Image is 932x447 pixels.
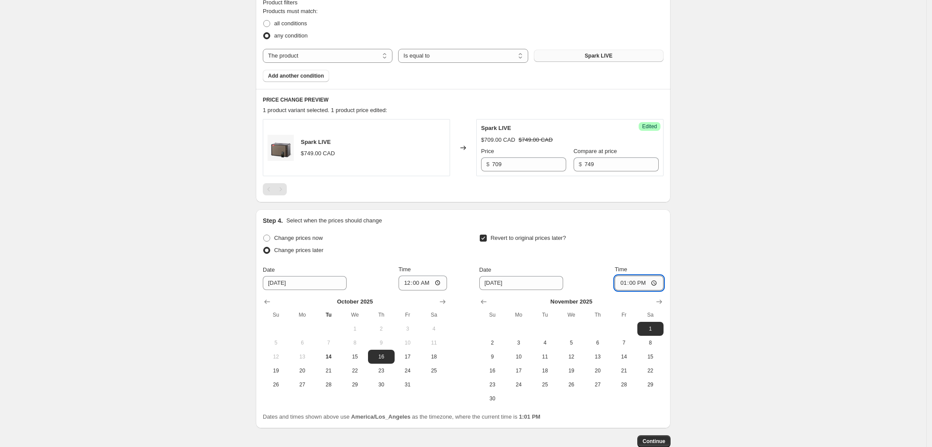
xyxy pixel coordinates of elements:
span: 27 [588,381,607,388]
th: Saturday [637,308,664,322]
span: 4 [535,339,554,346]
button: Today Tuesday October 14 2025 [316,350,342,364]
button: Saturday October 11 2025 [421,336,447,350]
button: Friday October 3 2025 [395,322,421,336]
span: 3 [509,339,528,346]
span: Su [266,311,285,318]
span: Change prices now [274,235,323,241]
button: Wednesday October 8 2025 [342,336,368,350]
h2: Step 4. [263,216,283,225]
span: 16 [483,367,502,374]
th: Friday [611,308,637,322]
span: Date [479,266,491,273]
button: Monday November 3 2025 [506,336,532,350]
span: 29 [345,381,365,388]
span: 23 [483,381,502,388]
span: 14 [614,353,633,360]
button: Thursday October 16 2025 [368,350,394,364]
span: 17 [509,367,528,374]
span: 30 [371,381,391,388]
input: 10/14/2025 [479,276,563,290]
th: Sunday [263,308,289,322]
span: 10 [509,353,528,360]
span: 21 [319,367,338,374]
button: Sunday November 9 2025 [479,350,506,364]
input: 10/14/2025 [263,276,347,290]
span: 13 [292,353,312,360]
span: 26 [562,381,581,388]
span: Time [399,266,411,273]
button: Friday October 17 2025 [395,350,421,364]
span: 24 [398,367,417,374]
span: 24 [509,381,528,388]
span: 17 [398,353,417,360]
button: Saturday November 22 2025 [637,364,664,378]
span: 22 [345,367,365,374]
span: 1 [345,325,365,332]
button: Thursday October 9 2025 [368,336,394,350]
span: 5 [562,339,581,346]
span: Change prices later [274,247,323,253]
button: Wednesday October 15 2025 [342,350,368,364]
th: Friday [395,308,421,322]
span: Spark LIVE [481,125,511,131]
button: Friday November 14 2025 [611,350,637,364]
button: Wednesday October 29 2025 [342,378,368,392]
span: 19 [562,367,581,374]
h6: PRICE CHANGE PREVIEW [263,96,664,103]
span: Tu [535,311,554,318]
button: Sunday November 16 2025 [479,364,506,378]
button: Monday October 13 2025 [289,350,315,364]
span: Sa [641,311,660,318]
button: Thursday November 27 2025 [585,378,611,392]
span: all conditions [274,20,307,27]
span: Su [483,311,502,318]
button: Sunday October 19 2025 [263,364,289,378]
span: Price [481,148,494,154]
span: 7 [319,339,338,346]
button: Tuesday November 25 2025 [532,378,558,392]
button: Wednesday October 22 2025 [342,364,368,378]
span: any condition [274,32,308,39]
button: Show next month, November 2025 [437,296,449,308]
span: We [562,311,581,318]
p: Select when the prices should change [286,216,382,225]
button: Saturday October 4 2025 [421,322,447,336]
button: Wednesday November 12 2025 [558,350,585,364]
span: $ [486,161,489,167]
button: Thursday October 30 2025 [368,378,394,392]
span: 16 [371,353,391,360]
button: Tuesday October 28 2025 [316,378,342,392]
button: Friday November 7 2025 [611,336,637,350]
th: Monday [289,308,315,322]
button: Thursday October 23 2025 [368,364,394,378]
span: 13 [588,353,607,360]
span: 1 product variant selected. 1 product price edited: [263,107,387,113]
b: America/Los_Angeles [351,413,410,420]
button: Wednesday November 26 2025 [558,378,585,392]
span: 18 [535,367,554,374]
th: Wednesday [558,308,585,322]
button: Sunday November 23 2025 [479,378,506,392]
span: 3 [398,325,417,332]
input: 12:00 [615,276,664,290]
button: Show previous month, October 2025 [478,296,490,308]
span: 8 [345,339,365,346]
button: Tuesday October 21 2025 [316,364,342,378]
button: Spark LIVE [534,50,664,62]
span: $ [579,161,582,167]
button: Friday November 28 2025 [611,378,637,392]
button: Tuesday November 11 2025 [532,350,558,364]
button: Sunday October 12 2025 [263,350,289,364]
span: Th [588,311,607,318]
span: 12 [562,353,581,360]
span: 10 [398,339,417,346]
button: Monday November 24 2025 [506,378,532,392]
span: Dates and times shown above use as the timezone, where the current time is [263,413,540,420]
span: 20 [292,367,312,374]
span: 26 [266,381,285,388]
th: Monday [506,308,532,322]
span: 30 [483,395,502,402]
span: 11 [424,339,444,346]
span: 12 [266,353,285,360]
